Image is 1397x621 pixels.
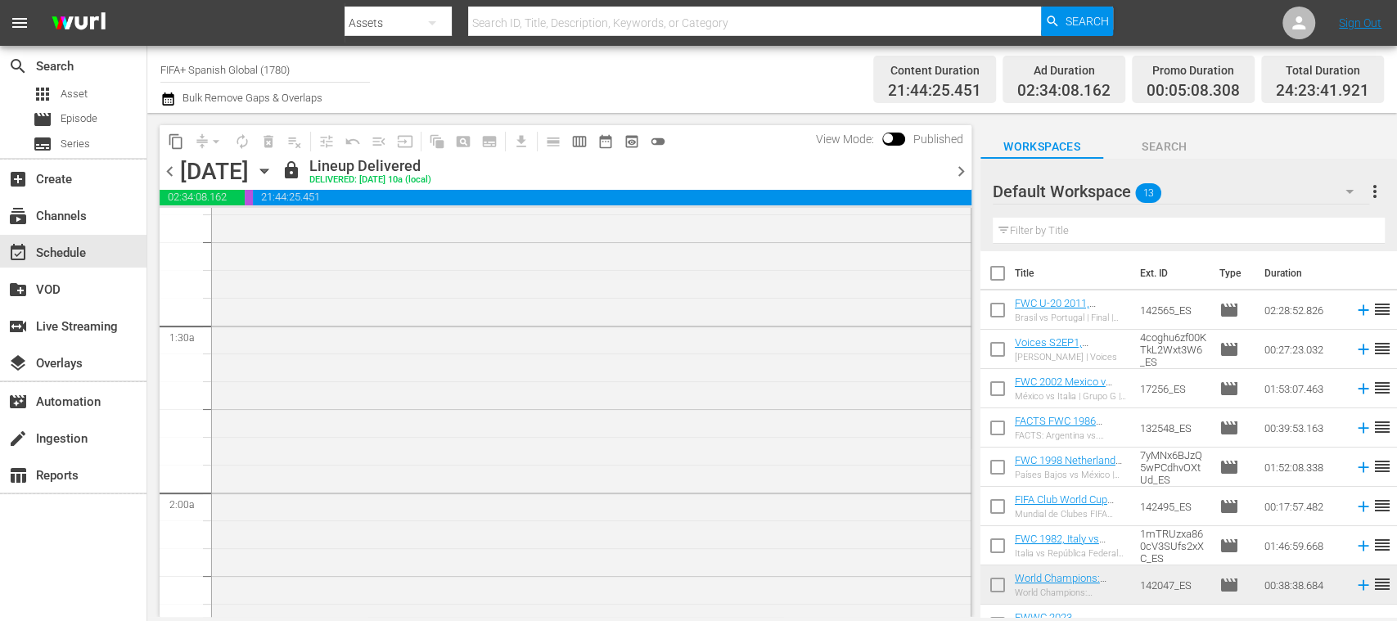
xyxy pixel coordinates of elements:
div: Content Duration [888,59,981,82]
span: Episode [1219,457,1239,477]
span: Select an event to delete [255,128,282,155]
span: Episode [1219,340,1239,359]
span: Episode [1219,418,1239,438]
div: [PERSON_NAME] | Voices [1015,352,1127,362]
td: 142495_ES [1133,487,1213,526]
span: Episode [1219,379,1239,398]
div: Mundial de Clubes FIFA 2025™: Resúmenes [1015,509,1127,520]
span: Overlays [8,353,28,373]
div: Lineup Delivered [309,157,431,175]
th: Ext. ID [1130,250,1210,296]
th: Duration [1255,250,1353,296]
span: reorder [1372,339,1392,358]
span: Search [1065,7,1108,36]
span: Month Calendar View [593,128,619,155]
span: calendar_view_week_outlined [571,133,588,150]
a: World Champions: [GEOGRAPHIC_DATA] 1982 (ES) [1015,572,1114,609]
a: FWC U-20 2011, [GEOGRAPHIC_DATA] v [GEOGRAPHIC_DATA], Final - FMR (ES) [1015,297,1121,346]
span: Fill episodes with ad slates [366,128,392,155]
span: 24 hours Lineup View is OFF [645,128,671,155]
span: Series [33,134,52,154]
span: 13 [1135,176,1161,210]
td: 00:38:38.684 [1258,565,1348,605]
svg: Add to Schedule [1354,537,1372,555]
span: Bulk Remove Gaps & Overlaps [180,92,322,104]
a: FACTS FWC 1986 [GEOGRAPHIC_DATA] v [GEOGRAPHIC_DATA] FR (ES) [1015,415,1121,464]
td: 01:53:07.463 [1258,369,1348,408]
span: Toggle to switch from Published to Draft view. [882,133,894,144]
span: Workspaces [980,137,1103,157]
span: Episode [1219,300,1239,320]
span: View Mode: [808,133,882,146]
div: Brasil vs Portugal | Final | Copa Mundial Sub-20 de la FIFA [GEOGRAPHIC_DATA] 2011™ | Partido Com... [1015,313,1127,323]
th: Title [1015,250,1130,296]
span: Series [61,136,90,152]
span: 02:34:08.162 [160,189,245,205]
span: Day Calendar View [534,125,566,157]
svg: Add to Schedule [1354,576,1372,594]
span: Remove Gaps & Overlaps [189,128,229,155]
span: Clear Lineup [282,128,308,155]
svg: Add to Schedule [1354,419,1372,437]
span: chevron_left [160,161,180,182]
div: Ad Duration [1017,59,1111,82]
span: preview_outlined [624,133,640,150]
td: 142047_ES [1133,565,1213,605]
div: Países Bajos vs México | Fase de grupos | Copa Mundial de la FIFA Francia 1998™ | Partido completo [1015,470,1127,480]
div: Italia vs República Federal de Alemania | Final | Copa Mundial de la FIFA [GEOGRAPHIC_DATA] 1982 ... [1015,548,1127,559]
span: Search [8,56,28,76]
td: 1mTRUzxa860cV3SUfs2xXC_ES [1133,526,1213,565]
span: Episode [1219,575,1239,595]
span: Loop Content [229,128,255,155]
svg: Add to Schedule [1354,458,1372,476]
span: date_range_outlined [597,133,614,150]
span: Published [905,133,971,146]
span: Search [1103,137,1226,157]
span: reorder [1372,417,1392,437]
div: Promo Duration [1147,59,1240,82]
span: 00:05:08.308 [245,189,253,205]
div: Total Duration [1276,59,1369,82]
a: FWC 1982, Italy vs Germany FR, Final - FMR (ES) [1015,533,1106,569]
td: 02:28:52.826 [1258,290,1348,330]
span: Schedule [8,243,28,263]
td: 00:27:23.032 [1258,330,1348,369]
svg: Add to Schedule [1354,301,1372,319]
span: reorder [1372,457,1392,476]
a: FWC 1998 Netherlands v [GEOGRAPHIC_DATA], Group Stage (ES) [1015,454,1124,491]
td: 01:46:59.668 [1258,526,1348,565]
span: VOD [8,280,28,299]
div: FACTS: Argentina vs. [GEOGRAPHIC_DATA] FR | [GEOGRAPHIC_DATA] 86 [1015,430,1127,441]
td: 4coghu6zf00KTkL2Wxt3W6_ES [1133,330,1213,369]
span: Episode [1219,497,1239,516]
span: more_vert [1365,182,1385,201]
span: reorder [1372,535,1392,555]
span: Episode [1219,536,1239,556]
td: 01:52:08.338 [1258,448,1348,487]
svg: Add to Schedule [1354,497,1372,515]
span: Reports [8,466,28,485]
button: Search [1041,7,1113,36]
span: 02:34:08.162 [1017,82,1111,101]
a: FIFA Club World Cup 2025™: QF to Final Highlights(ES) [1015,493,1114,530]
span: Asset [33,84,52,104]
span: reorder [1372,496,1392,515]
span: Episode [33,110,52,129]
span: Copy Lineup [163,128,189,155]
img: ans4CAIJ8jUAAAAAAAAAAAAAAAAAAAAAAAAgQb4GAAAAAAAAAAAAAAAAAAAAAAAAJMjXAAAAAAAAAAAAAAAAAAAAAAAAgAT5G... [39,4,118,43]
svg: Add to Schedule [1354,340,1372,358]
span: Create [8,169,28,189]
a: Sign Out [1339,16,1381,29]
span: Live Streaming [8,317,28,336]
span: content_copy [168,133,184,150]
span: lock [282,160,301,180]
span: menu [10,13,29,33]
span: Revert to Primary Episode [340,128,366,155]
span: Week Calendar View [566,128,593,155]
span: Create Search Block [450,128,476,155]
svg: Add to Schedule [1354,380,1372,398]
th: Type [1210,250,1255,296]
span: reorder [1372,574,1392,594]
td: 142565_ES [1133,290,1213,330]
span: Ingestion [8,429,28,448]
